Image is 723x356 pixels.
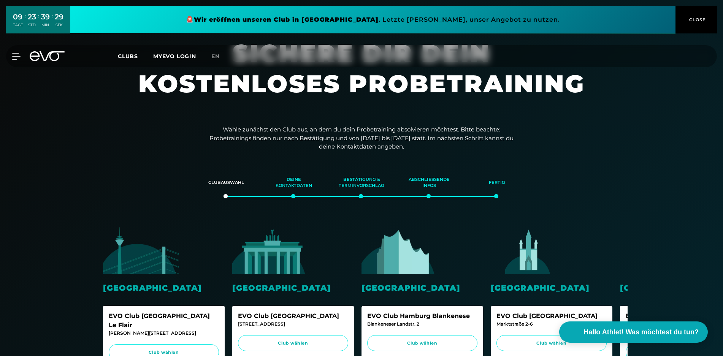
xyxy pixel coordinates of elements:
[232,227,308,274] img: evofitness
[583,327,699,337] span: Hallo Athlet! Was möchtest du tun?
[491,282,612,294] div: [GEOGRAPHIC_DATA]
[38,12,39,32] div: :
[238,312,348,321] div: EVO Club [GEOGRAPHIC_DATA]
[211,52,229,61] a: en
[41,11,50,22] div: 39
[209,125,514,151] p: Wähle zunächst den Club aus, an dem du dein Probetraining absolvieren möchtest. Bitte beachte: Pr...
[361,282,483,294] div: [GEOGRAPHIC_DATA]
[133,38,590,114] h1: Sichere dir dein kostenloses Probetraining
[675,6,717,33] button: CLOSE
[405,172,453,193] div: Abschließende Infos
[52,12,53,32] div: :
[153,53,196,60] a: MYEVO LOGIN
[109,330,219,337] div: [PERSON_NAME][STREET_ADDRESS]
[361,227,438,274] img: evofitness
[687,16,706,23] span: CLOSE
[496,312,607,321] div: EVO Club [GEOGRAPHIC_DATA]
[620,227,696,274] img: evofitness
[496,335,607,351] a: Club wählen
[367,335,477,351] a: Club wählen
[13,22,23,28] div: TAGE
[25,12,26,32] div: :
[118,53,138,60] span: Clubs
[374,340,470,347] span: Club wählen
[270,172,318,193] div: Deine Kontaktdaten
[504,340,599,347] span: Club wählen
[116,349,212,356] span: Club wählen
[118,52,153,60] a: Clubs
[13,11,23,22] div: 09
[491,227,567,274] img: evofitness
[103,282,225,294] div: [GEOGRAPHIC_DATA]
[55,11,63,22] div: 29
[472,172,521,193] div: Fertig
[55,22,63,28] div: SEK
[367,321,477,328] div: Blankeneser Landstr. 2
[232,282,354,294] div: [GEOGRAPHIC_DATA]
[496,321,607,328] div: Marktstraße 2-6
[202,172,251,193] div: Clubauswahl
[28,11,36,22] div: 23
[367,312,477,321] div: EVO Club Hamburg Blankenese
[245,340,341,347] span: Club wählen
[103,227,179,274] img: evofitness
[41,22,50,28] div: MIN
[337,172,386,193] div: Bestätigung & Terminvorschlag
[238,321,348,328] div: [STREET_ADDRESS]
[559,321,708,343] button: Hallo Athlet! Was möchtest du tun?
[28,22,36,28] div: STD
[109,312,219,330] div: EVO Club [GEOGRAPHIC_DATA] Le Flair
[211,53,220,60] span: en
[238,335,348,351] a: Club wählen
